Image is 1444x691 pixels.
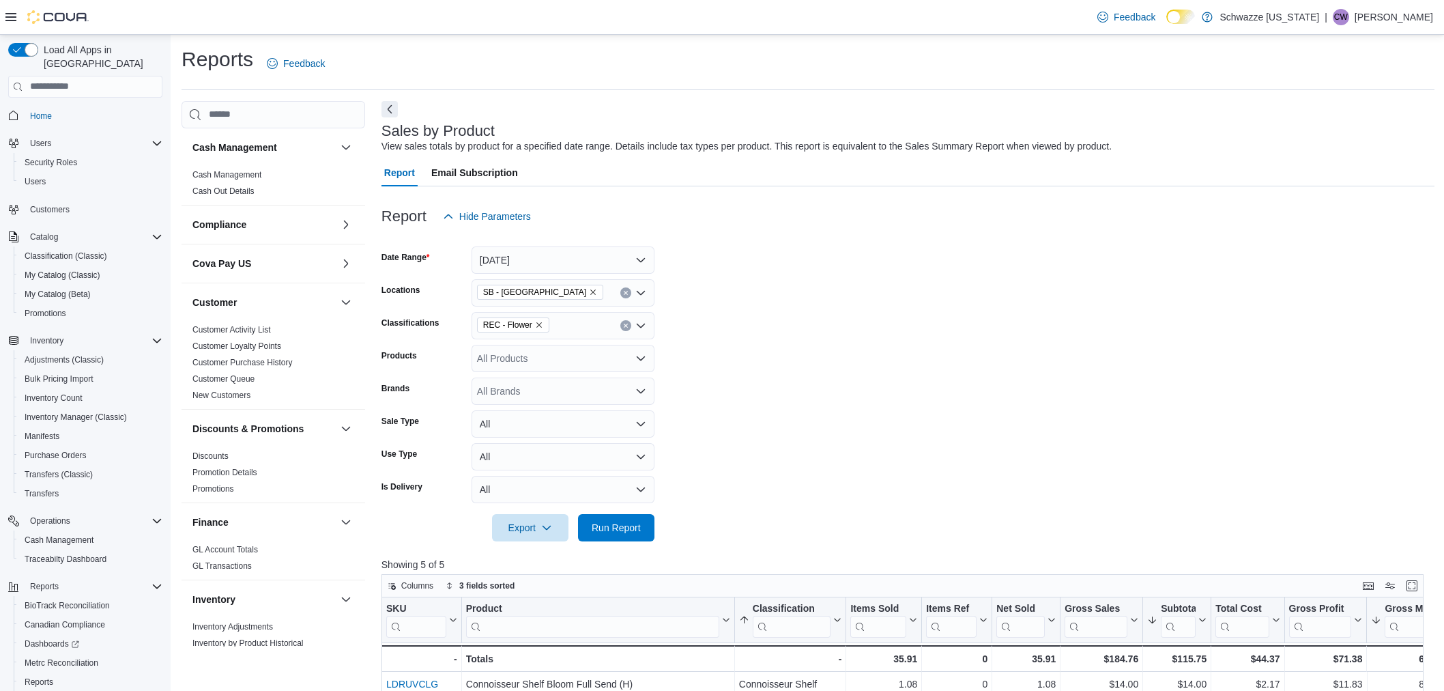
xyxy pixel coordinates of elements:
a: Transfers [19,485,64,502]
span: Inventory Adjustments [192,621,273,632]
span: Classification (Classic) [25,251,107,262]
div: Subtotal [1161,602,1196,637]
span: Security Roles [25,157,77,168]
span: 3 fields sorted [459,580,515,591]
span: Customer Purchase History [192,357,293,368]
h1: Reports [182,46,253,73]
a: Customer Queue [192,374,255,384]
span: Traceabilty Dashboard [25,554,106,565]
span: SB - [GEOGRAPHIC_DATA] [483,285,586,299]
span: Reports [19,674,162,690]
span: Canadian Compliance [25,619,105,630]
span: Bulk Pricing Import [25,373,93,384]
div: Totals [466,651,730,667]
span: BioTrack Reconciliation [19,597,162,614]
button: Product [466,602,730,637]
button: Finance [338,514,354,531]
label: Date Range [381,252,430,263]
div: Courtney Webb [1333,9,1349,25]
div: - [739,651,842,667]
span: Inventory [25,333,162,349]
div: Total Cost [1215,602,1269,615]
button: Enter fullscreen [1404,578,1420,594]
span: Manifests [25,431,59,442]
p: Schwazze [US_STATE] [1219,9,1319,25]
span: Dashboards [19,636,162,652]
button: Reports [25,578,64,595]
div: Cash Management [182,167,365,205]
button: Traceabilty Dashboard [14,550,168,569]
button: Subtotal [1147,602,1207,637]
a: Users [19,173,51,190]
a: Manifests [19,428,65,445]
span: Cash Out Details [192,186,255,197]
button: Total Cost [1215,602,1280,637]
div: Gross Sales [1065,602,1127,637]
span: Promotions [192,483,234,494]
span: Reports [30,581,59,592]
button: Clear input [620,287,631,298]
span: Discounts [192,451,229,462]
button: Metrc Reconciliation [14,653,168,673]
a: Reports [19,674,59,690]
span: Operations [25,513,162,529]
a: Cash Management [19,532,99,548]
h3: Cova Pay US [192,257,251,270]
span: Promotions [25,308,66,319]
div: $44.37 [1215,651,1280,667]
button: Finance [192,516,335,529]
div: $184.76 [1065,651,1138,667]
button: Remove SB - Belmar from selection in this group [589,288,597,296]
a: Promotion Details [192,468,257,477]
button: All [472,476,654,503]
span: Inventory Count [19,390,162,406]
span: Transfers (Classic) [25,469,93,480]
div: Items Sold [850,602,906,615]
span: Customers [25,201,162,218]
h3: Customer [192,296,237,309]
button: Classification [739,602,842,637]
button: Customers [3,199,168,219]
button: Net Sold [996,602,1056,637]
button: Users [3,134,168,153]
button: Columns [382,578,439,594]
span: Reports [25,578,162,595]
div: Gross Sales [1065,602,1127,615]
button: Clear input [620,320,631,331]
span: GL Transactions [192,561,252,572]
button: My Catalog (Beta) [14,285,168,304]
a: Security Roles [19,154,83,171]
h3: Sales by Product [381,123,495,139]
a: Cash Out Details [192,186,255,196]
span: Manifests [19,428,162,445]
a: LDRUVCLG [386,679,438,690]
span: Operations [30,516,70,526]
a: Promotions [19,305,72,322]
div: Gross Profit [1288,602,1351,637]
div: SKU [386,602,446,615]
span: Inventory Count [25,393,83,404]
div: Net Sold [996,602,1045,615]
span: Cash Management [192,169,261,180]
label: Sale Type [381,416,419,427]
a: Traceabilty Dashboard [19,551,112,567]
span: Catalog [25,229,162,245]
span: Adjustments (Classic) [25,354,104,365]
span: Transfers (Classic) [19,466,162,483]
button: Users [25,135,57,152]
a: Feedback [261,50,330,77]
a: GL Transactions [192,561,252,571]
span: REC - Flower [477,318,549,333]
div: Finance [182,541,365,580]
div: $71.38 [1288,651,1362,667]
span: Metrc Reconciliation [25,658,98,668]
div: Items Sold [850,602,906,637]
button: Customer [338,294,354,311]
a: Dashboards [19,636,85,652]
div: Customer [182,322,365,409]
a: Classification (Classic) [19,248,113,264]
button: Security Roles [14,153,168,172]
a: Bulk Pricing Import [19,371,99,387]
div: 0 [926,651,987,667]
